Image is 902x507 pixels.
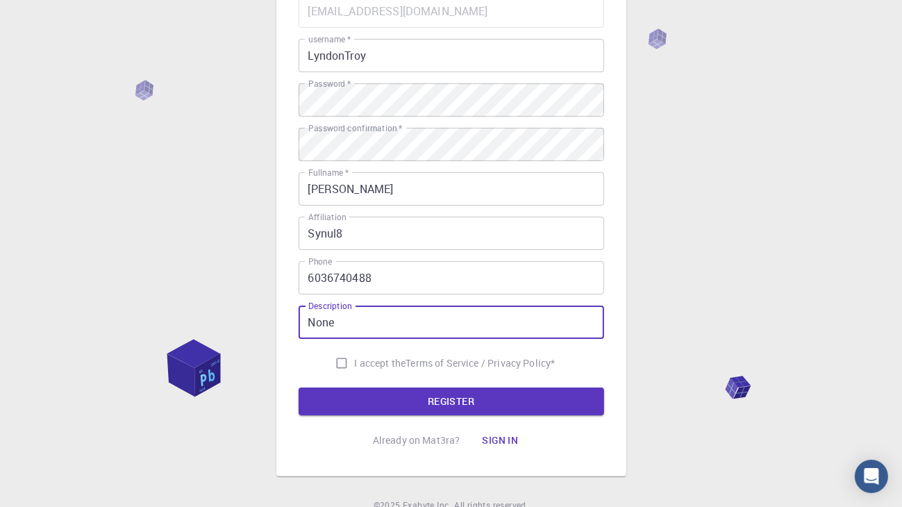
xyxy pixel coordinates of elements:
[308,33,351,45] label: username
[308,167,349,178] label: Fullname
[406,356,555,370] p: Terms of Service / Privacy Policy *
[308,122,402,134] label: Password confirmation
[855,460,888,493] div: Open Intercom Messenger
[308,211,346,223] label: Affiliation
[471,426,529,454] button: Sign in
[299,388,604,415] button: REGISTER
[308,78,351,90] label: Password
[406,356,555,370] a: Terms of Service / Privacy Policy*
[355,356,406,370] span: I accept the
[373,433,460,447] p: Already on Mat3ra?
[308,256,332,267] label: Phone
[308,300,352,312] label: Description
